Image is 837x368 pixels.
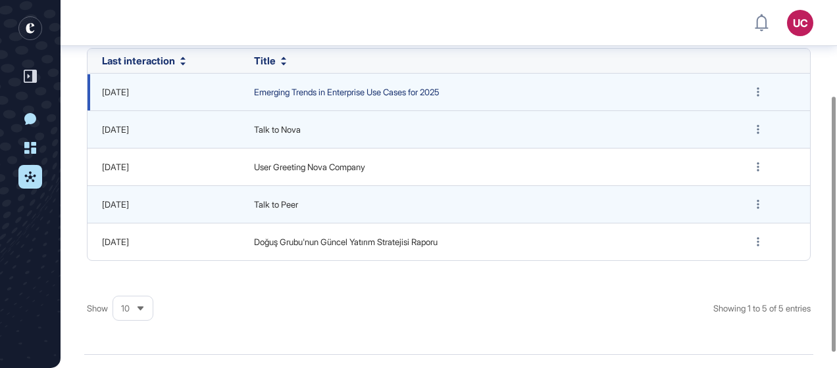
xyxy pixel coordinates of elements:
button: Last interaction [102,55,186,67]
div: Showing 1 to 5 of 5 entries [713,302,811,315]
span: [DATE] [102,162,129,172]
span: [DATE] [102,124,129,135]
div: entrapeer-logo [18,16,42,40]
span: 10 [121,304,130,313]
span: Last interaction [102,55,175,67]
span: [DATE] [102,87,129,97]
span: Doğuş Grubu'nun Güncel Yatırım Stratejisi Raporu [254,236,720,249]
button: UC [787,10,813,36]
button: Title [254,55,286,67]
span: [DATE] [102,199,129,210]
span: Emerging Trends in Enterprise Use Cases for 2025 [254,86,720,99]
span: Show [87,302,108,315]
span: Talk to Nova [254,124,720,137]
span: Title [254,55,276,67]
span: User Greeting Nova Company [254,161,720,174]
span: [DATE] [102,237,129,247]
span: Talk to Peer [254,198,720,212]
